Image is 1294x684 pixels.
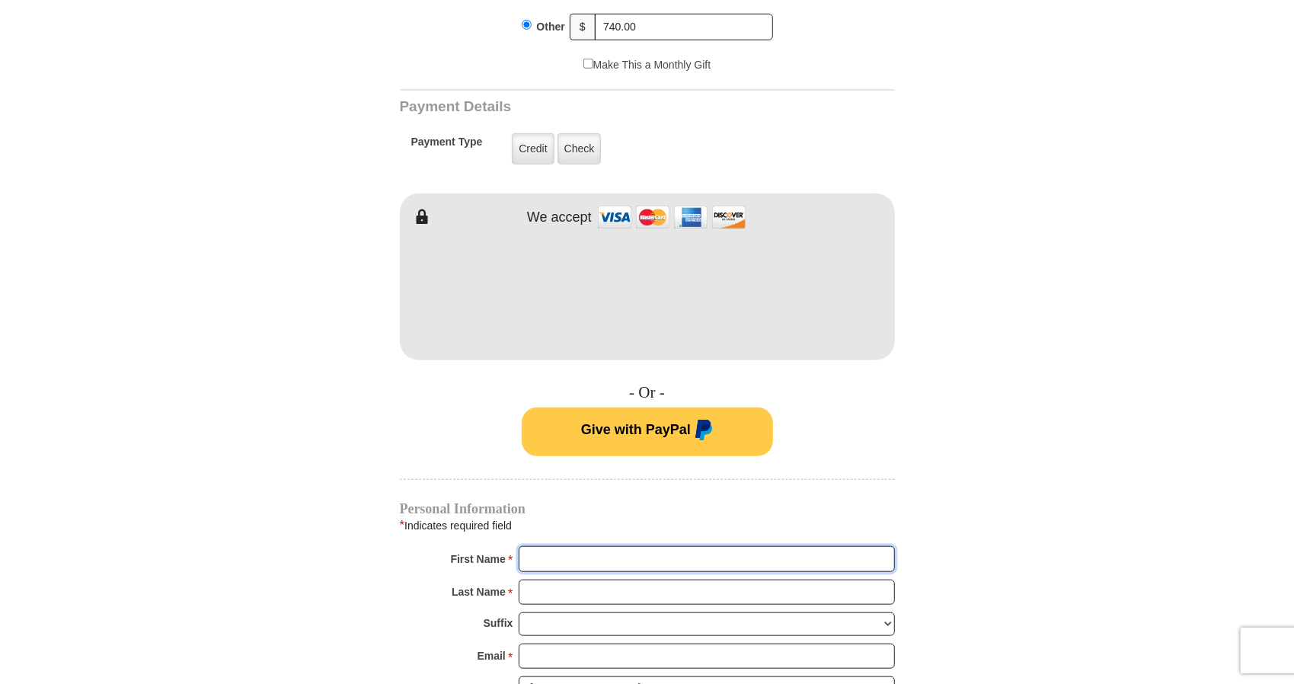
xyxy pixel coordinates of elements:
label: Credit [512,133,554,165]
input: Other Amount [595,14,773,40]
span: $ [570,14,596,40]
h5: Payment Type [411,136,483,156]
div: Indicates required field [400,516,895,535]
input: Make This a Monthly Gift [583,59,593,69]
strong: Email [478,645,506,666]
h4: We accept [527,209,592,226]
button: Give with PayPal [522,408,773,456]
h3: Payment Details [400,98,788,116]
strong: Suffix [484,612,513,634]
h4: - Or - [400,383,895,402]
img: credit cards accepted [596,201,748,234]
strong: First Name [451,548,506,570]
label: Make This a Monthly Gift [583,57,711,73]
span: Other [537,21,565,33]
span: Give with PayPal [581,423,691,438]
label: Check [558,133,602,165]
h4: Personal Information [400,503,895,515]
img: paypal [691,420,713,444]
strong: Last Name [452,581,506,602]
